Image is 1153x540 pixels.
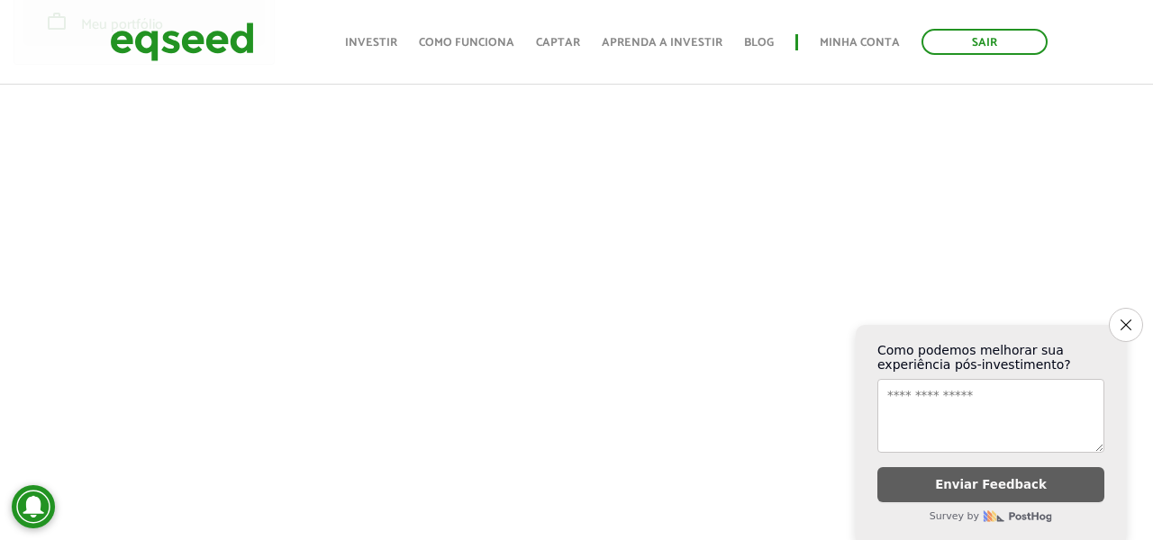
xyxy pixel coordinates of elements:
[419,37,514,49] a: Como funciona
[345,37,397,49] a: Investir
[536,37,580,49] a: Captar
[744,37,774,49] a: Blog
[110,18,254,66] img: EqSeed
[921,29,1048,55] a: Sair
[820,37,900,49] a: Minha conta
[602,37,722,49] a: Aprenda a investir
